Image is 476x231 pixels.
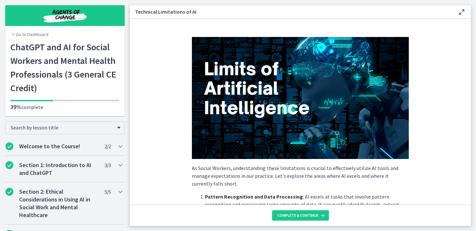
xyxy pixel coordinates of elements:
[6,188,13,196] i: Completed
[19,161,98,177] h2: Section 1: Introduction to AI and ChatGPT
[19,142,98,150] h2: Welcome to the Course!
[135,8,447,16] h3: Technical Limitations of AI
[10,103,119,111] p: complete
[272,210,329,221] button: Complete & continue
[5,121,125,134] div: Search by lesson title
[105,161,111,169] span: 3 / 3
[11,124,114,131] span: Search by lesson title
[277,213,319,218] span: Complete & continue
[192,37,409,159] img: Slides_for_Title_Slides_for_ChatGPT_and_AI_for_Social_Work_%2813%29.png
[10,40,119,95] h1: ChatGPT and AI for Social Workers and Mental Health Professionals (3 General CE Credit)
[105,188,111,196] span: 5 / 5
[10,31,48,38] a: Go to Dashboard
[6,161,13,169] i: Completed
[192,164,409,188] p: As Social Workers, understanding these limitations is crucial to effectively utilize AI tools and...
[205,193,303,200] strong: Pattern Recognition and Data Processing
[10,103,21,111] span: 39%
[19,188,98,219] h2: Section 2: Ethical Considerations in Using AI in Social Work and Mental Healthcare
[26,8,104,23] img: Agents of Change Social Work Test Prep
[6,142,13,150] i: Completed
[105,142,111,150] span: 2 / 2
